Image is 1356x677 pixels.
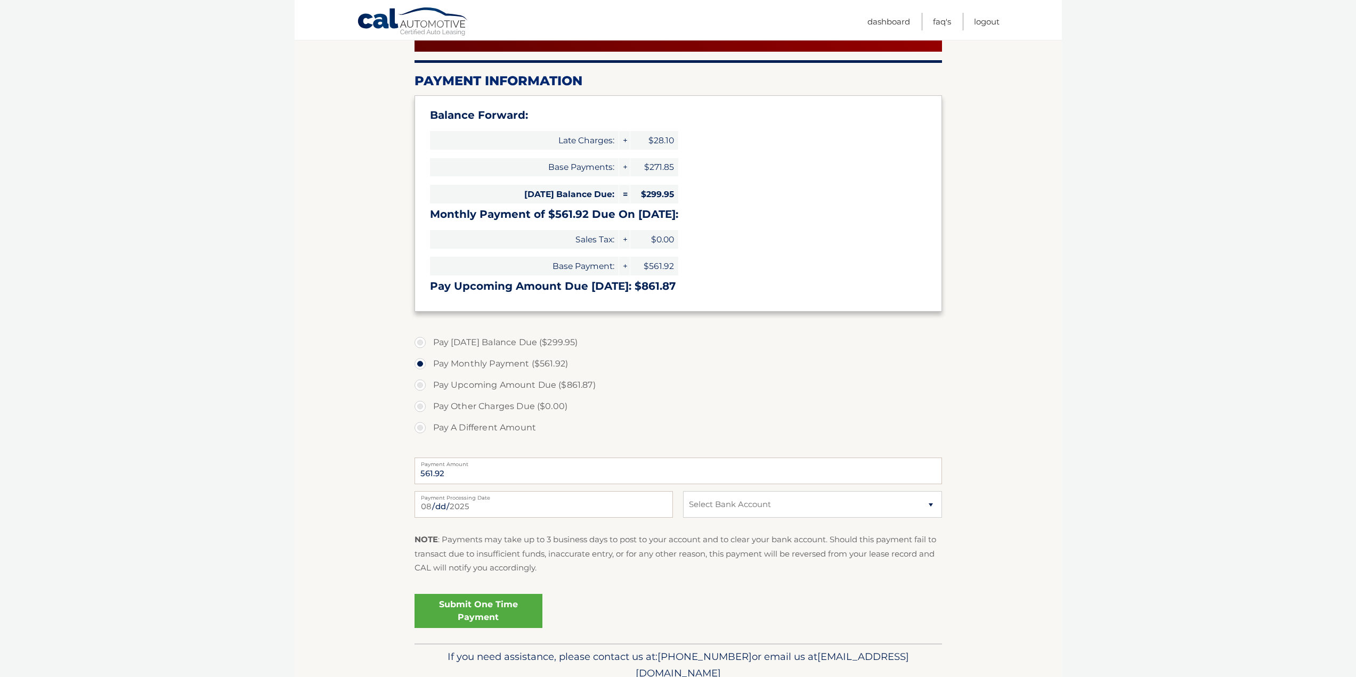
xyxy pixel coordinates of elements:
[357,7,469,38] a: Cal Automotive
[415,533,942,575] p: : Payments may take up to 3 business days to post to your account and to clear your bank account....
[867,13,910,30] a: Dashboard
[430,131,619,150] span: Late Charges:
[415,458,942,466] label: Payment Amount
[933,13,951,30] a: FAQ's
[415,534,438,544] strong: NOTE
[415,491,673,518] input: Payment Date
[619,158,630,177] span: +
[430,109,927,122] h3: Balance Forward:
[619,185,630,203] span: =
[630,257,678,275] span: $561.92
[630,131,678,150] span: $28.10
[415,73,942,89] h2: Payment Information
[415,332,942,353] label: Pay [DATE] Balance Due ($299.95)
[974,13,1000,30] a: Logout
[430,230,619,249] span: Sales Tax:
[630,185,678,203] span: $299.95
[415,374,942,396] label: Pay Upcoming Amount Due ($861.87)
[430,280,927,293] h3: Pay Upcoming Amount Due [DATE]: $861.87
[415,353,942,374] label: Pay Monthly Payment ($561.92)
[630,230,678,249] span: $0.00
[619,131,630,150] span: +
[430,158,619,177] span: Base Payments:
[619,257,630,275] span: +
[415,396,942,417] label: Pay Other Charges Due ($0.00)
[657,650,752,663] span: [PHONE_NUMBER]
[430,257,619,275] span: Base Payment:
[415,491,673,500] label: Payment Processing Date
[415,594,542,628] a: Submit One Time Payment
[619,230,630,249] span: +
[415,458,942,484] input: Payment Amount
[630,158,678,177] span: $271.85
[415,417,942,438] label: Pay A Different Amount
[430,208,927,221] h3: Monthly Payment of $561.92 Due On [DATE]:
[430,185,619,203] span: [DATE] Balance Due:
